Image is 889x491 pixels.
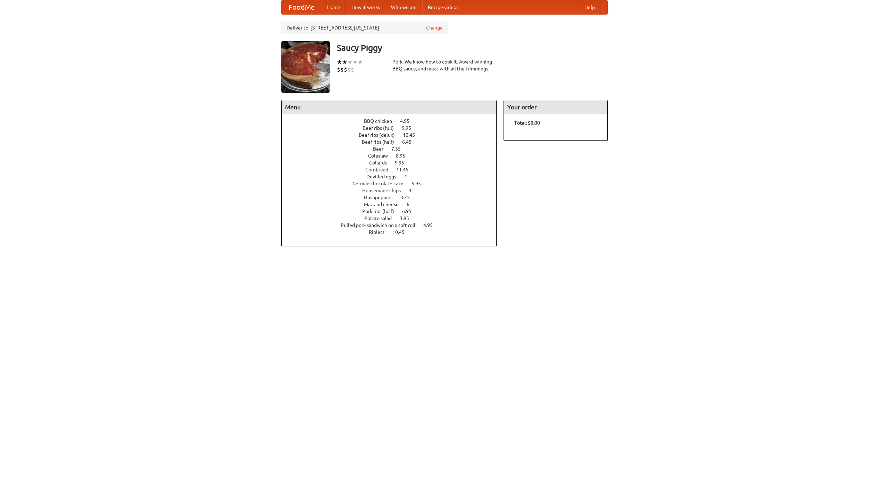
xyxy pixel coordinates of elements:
span: Riblets [369,229,391,235]
a: Housemade chips 4 [362,188,424,193]
a: Beer 7.55 [373,146,414,152]
span: 6 [407,202,416,207]
span: BBQ chicken [364,118,399,124]
a: BBQ chicken 4.95 [364,118,422,124]
a: Beef ribs (half) 6.45 [362,139,424,145]
a: Pork ribs (half) 6.95 [362,209,424,214]
span: Housemade chips [362,188,408,193]
b: Total: $0.00 [514,120,540,126]
li: ★ [358,58,363,66]
span: Pork ribs (half) [362,209,401,214]
a: Collards 9.95 [369,160,417,166]
span: Beef ribs (full) [363,125,401,131]
span: German chocolate cake [352,181,410,186]
span: 5.95 [412,181,428,186]
h3: Saucy Piggy [337,41,608,55]
a: German chocolate cake 5.95 [352,181,434,186]
div: Deliver to: [STREET_ADDRESS][US_STATE] [281,22,448,34]
span: Collards [369,160,394,166]
a: Devilled eggs 4 [366,174,420,179]
a: Riblets 10.45 [369,229,417,235]
span: 3.25 [400,195,417,200]
li: $ [340,66,344,74]
a: Hushpuppies 3.25 [364,195,423,200]
span: 6.45 [402,139,418,145]
span: Devilled eggs [366,174,403,179]
span: 8.95 [396,153,412,159]
a: Potato salad 3.95 [364,215,422,221]
li: $ [344,66,347,74]
li: $ [347,66,351,74]
span: 10.45 [392,229,412,235]
a: Mac and cheese 6 [364,202,422,207]
img: angular.jpg [281,41,330,93]
span: 9.95 [395,160,411,166]
a: Who we are [385,0,422,14]
span: Mac and cheese [364,202,406,207]
a: How it works [346,0,385,14]
span: Hushpuppies [364,195,399,200]
a: Coleslaw 8.95 [368,153,418,159]
a: Beef ribs (full) 9.95 [363,125,424,131]
li: ★ [342,58,347,66]
span: Cornbread [365,167,395,172]
div: Pork. We know how to cook it. Award-winning BBQ sauce, and meat with all the trimmings. [392,58,497,72]
li: ★ [347,58,352,66]
h4: Menu [282,100,496,114]
a: Pulled pork sandwich on a soft roll 4.95 [341,222,446,228]
a: Beef ribs (delux) 10.45 [359,132,428,138]
span: 6.95 [402,209,418,214]
span: 10.45 [403,132,422,138]
li: ★ [337,58,342,66]
span: Beef ribs (delux) [359,132,402,138]
a: Cornbread 11.45 [365,167,421,172]
span: 7.55 [391,146,408,152]
a: Recipe videos [422,0,464,14]
li: $ [351,66,354,74]
span: Beer [373,146,390,152]
li: $ [337,66,340,74]
span: Potato salad [364,215,399,221]
span: 3.95 [400,215,416,221]
span: 4 [409,188,418,193]
span: 4.95 [423,222,440,228]
span: 4 [404,174,414,179]
a: Help [579,0,600,14]
span: 4.95 [400,118,416,124]
li: ★ [352,58,358,66]
span: 11.45 [396,167,415,172]
span: Pulled pork sandwich on a soft roll [341,222,422,228]
span: Coleslaw [368,153,395,159]
h4: Your order [504,100,607,114]
a: Home [322,0,346,14]
a: Change [426,24,443,31]
span: 9.95 [402,125,418,131]
span: Beef ribs (half) [362,139,401,145]
a: FoodMe [282,0,322,14]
